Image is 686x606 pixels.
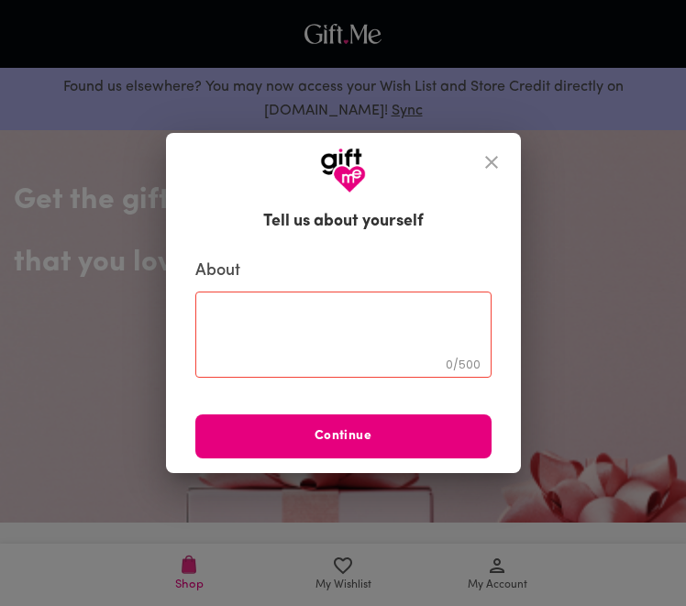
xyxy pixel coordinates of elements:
[470,140,514,184] button: close
[263,210,424,235] h6: Tell us about yourself
[446,357,481,372] span: 0 / 500
[195,426,492,446] span: Continue
[195,414,492,458] button: Continue
[195,260,492,282] label: About
[320,148,366,193] img: GiftMe Logo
